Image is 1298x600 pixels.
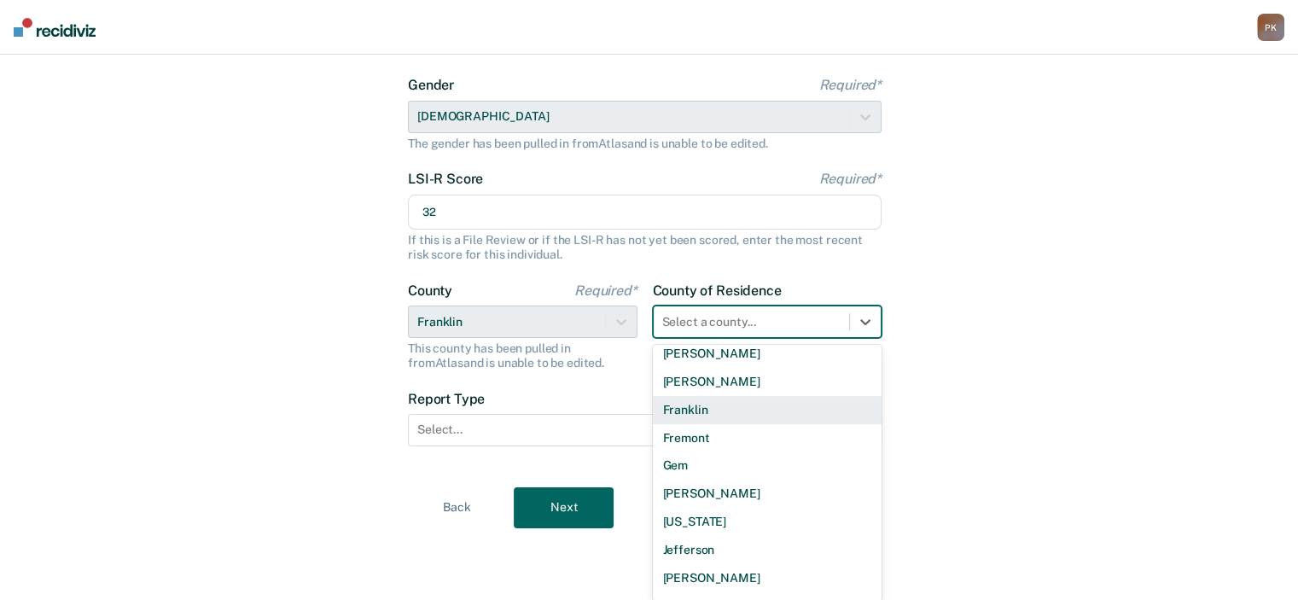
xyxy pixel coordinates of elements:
label: Report Type [408,391,882,407]
div: [US_STATE] [653,508,882,536]
div: The gender has been pulled in from Atlas and is unable to be edited. [408,137,882,151]
img: Recidiviz [14,18,96,37]
div: This county has been pulled in from Atlas and is unable to be edited. [408,341,637,370]
button: Next [514,487,614,528]
label: Gender [408,77,882,93]
div: If this is a File Review or if the LSI-R has not yet been scored, enter the most recent risk scor... [408,233,882,262]
div: [PERSON_NAME] [653,564,882,592]
button: PK [1257,14,1284,41]
div: Gem [653,451,882,480]
label: LSI-R Score [408,171,882,187]
div: Fremont [653,424,882,452]
div: Franklin [653,396,882,424]
span: Required* [818,171,882,187]
div: [PERSON_NAME] [653,368,882,396]
div: P K [1257,14,1284,41]
div: [PERSON_NAME] [653,340,882,368]
button: Back [407,487,507,528]
span: Required* [818,77,882,93]
label: County [408,283,637,299]
span: Required* [574,283,637,299]
div: Jefferson [653,536,882,564]
div: [PERSON_NAME] [653,480,882,508]
label: County of Residence [653,283,882,299]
